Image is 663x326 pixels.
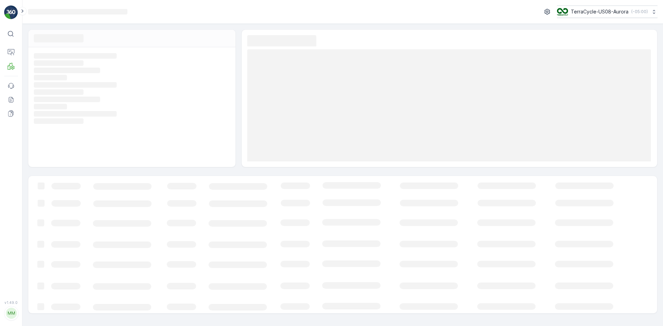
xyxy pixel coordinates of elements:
img: image_ci7OI47.png [557,8,568,16]
div: MM [6,308,17,319]
p: ( -05:00 ) [631,9,648,14]
button: TerraCycle-US08-Aurora(-05:00) [557,6,657,18]
img: logo [4,6,18,19]
p: TerraCycle-US08-Aurora [571,8,628,15]
button: MM [4,306,18,320]
span: v 1.49.0 [4,300,18,305]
